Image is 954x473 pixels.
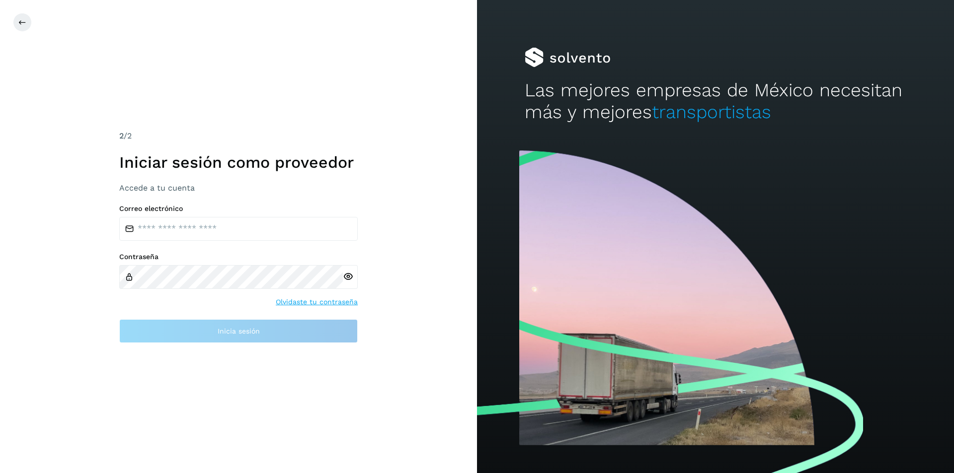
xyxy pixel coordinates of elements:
[652,101,771,123] span: transportistas
[276,297,358,307] a: Olvidaste tu contraseña
[119,319,358,343] button: Inicia sesión
[119,183,358,193] h3: Accede a tu cuenta
[218,328,260,335] span: Inicia sesión
[119,253,358,261] label: Contraseña
[119,153,358,172] h1: Iniciar sesión como proveedor
[525,79,906,124] h2: Las mejores empresas de México necesitan más y mejores
[119,131,124,140] span: 2
[119,130,358,142] div: /2
[119,204,358,213] label: Correo electrónico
